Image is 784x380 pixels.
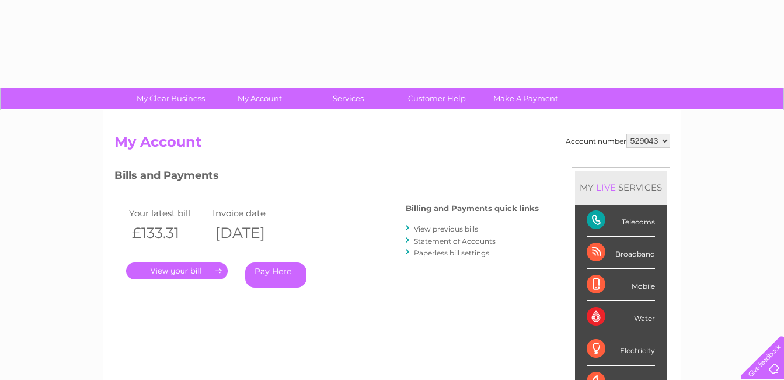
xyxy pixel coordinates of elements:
a: Statement of Accounts [414,237,496,246]
div: Account number [566,134,670,148]
td: Your latest bill [126,205,210,221]
a: Make A Payment [478,88,574,109]
a: My Clear Business [123,88,219,109]
th: [DATE] [210,221,294,245]
div: Electricity [587,333,655,365]
div: MY SERVICES [575,171,667,204]
a: My Account [211,88,308,109]
a: Pay Here [245,262,306,288]
a: View previous bills [414,224,478,233]
a: . [126,262,228,279]
div: LIVE [594,182,618,193]
th: £133.31 [126,221,210,245]
td: Invoice date [210,205,294,221]
h3: Bills and Payments [114,167,539,188]
div: Telecoms [587,205,655,237]
div: Broadband [587,237,655,269]
a: Services [300,88,396,109]
a: Paperless bill settings [414,248,489,257]
a: Customer Help [389,88,485,109]
div: Mobile [587,269,655,301]
h4: Billing and Payments quick links [406,204,539,213]
div: Water [587,301,655,333]
h2: My Account [114,134,670,156]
